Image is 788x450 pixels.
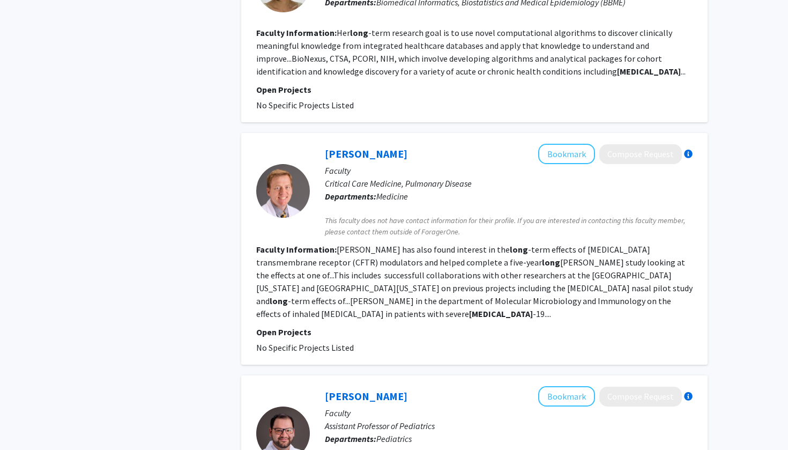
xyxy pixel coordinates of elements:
[256,27,686,77] fg-read-more: Her -term research goal is to use novel computational algorithms to discover clinically meaningfu...
[510,244,528,255] b: long
[542,257,560,268] b: long
[469,308,533,319] b: [MEDICAL_DATA]
[256,244,337,255] b: Faculty Information:
[376,433,412,444] span: Pediatrics
[256,100,354,110] span: No Specific Projects Listed
[256,342,354,353] span: No Specific Projects Listed
[325,407,693,419] p: Faculty
[325,164,693,177] p: Faculty
[256,326,693,338] p: Open Projects
[325,147,407,160] a: [PERSON_NAME]
[599,144,682,164] button: Compose Request to Zachary Holliday
[350,27,368,38] b: long
[325,215,693,238] span: This faculty does not have contact information for their profile. If you are interested in contac...
[617,66,681,77] b: [MEDICAL_DATA]
[325,433,376,444] b: Departments:
[256,27,337,38] b: Faculty Information:
[325,191,376,202] b: Departments:
[538,386,595,407] button: Add Brian Allen to Bookmarks
[538,144,595,164] button: Add Zachary Holliday to Bookmarks
[325,177,693,190] p: Critical Care Medicine, Pulmonary Disease
[325,389,407,403] a: [PERSON_NAME]
[325,419,693,432] p: Assistant Professor of Pediatrics
[684,392,693,401] div: More information
[256,244,693,319] fg-read-more: [PERSON_NAME] has also found interest in the -term effects of [MEDICAL_DATA] transmembrane recept...
[599,387,682,407] button: Compose Request to Brian Allen
[376,191,408,202] span: Medicine
[684,150,693,158] div: More information
[256,83,693,96] p: Open Projects
[270,296,288,306] b: long
[8,402,46,442] iframe: Chat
